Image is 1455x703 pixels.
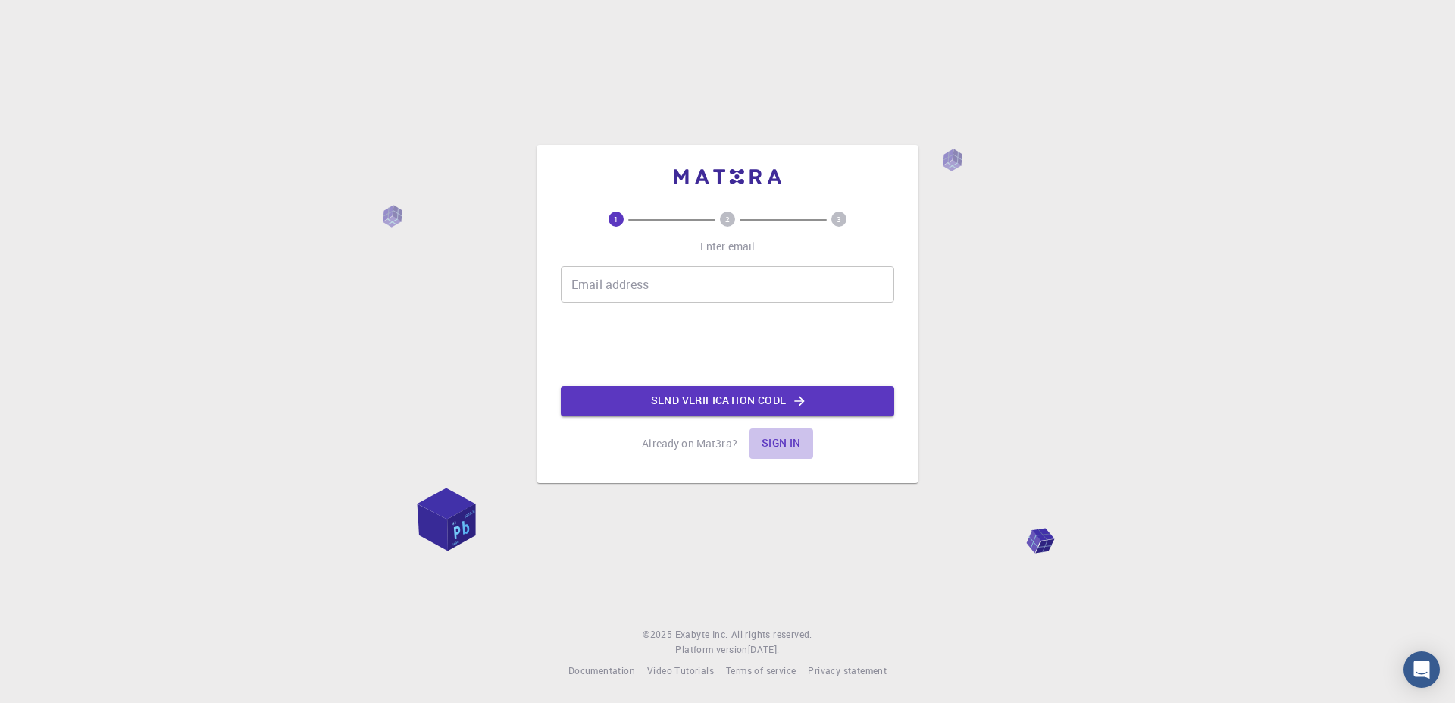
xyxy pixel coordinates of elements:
span: © 2025 [643,627,674,642]
text: 2 [725,214,730,224]
p: Enter email [700,239,756,254]
button: Sign in [749,428,813,459]
button: Send verification code [561,386,894,416]
span: Platform version [675,642,747,657]
a: Video Tutorials [647,664,714,679]
span: Terms of service [726,664,796,676]
span: [DATE] . [748,643,780,655]
span: Documentation [568,664,635,676]
p: Already on Mat3ra? [642,436,737,451]
text: 1 [614,214,618,224]
div: Open Intercom Messenger [1403,651,1440,688]
a: Exabyte Inc. [675,627,728,642]
span: Exabyte Inc. [675,628,728,640]
span: Privacy statement [808,664,887,676]
a: Documentation [568,664,635,679]
a: [DATE]. [748,642,780,657]
iframe: reCAPTCHA [612,315,843,374]
span: Video Tutorials [647,664,714,676]
span: All rights reserved. [731,627,812,642]
text: 3 [837,214,841,224]
a: Terms of service [726,664,796,679]
a: Privacy statement [808,664,887,679]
